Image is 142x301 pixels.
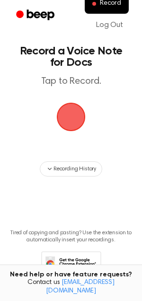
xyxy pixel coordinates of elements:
[6,279,136,295] span: Contact us
[17,76,125,88] p: Tap to Record.
[8,230,134,244] p: Tired of copying and pasting? Use the extension to automatically insert your recordings.
[46,279,115,294] a: [EMAIL_ADDRESS][DOMAIN_NAME]
[53,165,96,173] span: Recording History
[40,161,102,177] button: Recording History
[9,6,63,25] a: Beep
[87,14,133,36] a: Log Out
[17,45,125,68] h1: Record a Voice Note for Docs
[57,103,85,131] img: Beep Logo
